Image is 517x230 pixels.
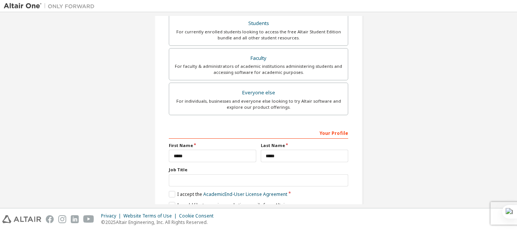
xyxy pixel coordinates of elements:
img: facebook.svg [46,215,54,223]
img: instagram.svg [58,215,66,223]
img: youtube.svg [83,215,94,223]
label: I would like to receive marketing emails from Altair [169,202,287,208]
div: Everyone else [174,88,343,98]
label: First Name [169,142,256,149]
div: For faculty & administrators of academic institutions administering students and accessing softwa... [174,63,343,75]
div: Students [174,18,343,29]
div: For currently enrolled students looking to access the free Altair Student Edition bundle and all ... [174,29,343,41]
label: I accept the [169,191,287,197]
div: Your Profile [169,127,348,139]
p: © 2025 Altair Engineering, Inc. All Rights Reserved. [101,219,218,225]
label: Last Name [261,142,348,149]
a: Academic End-User License Agreement [203,191,287,197]
img: linkedin.svg [71,215,79,223]
img: Altair One [4,2,98,10]
div: Faculty [174,53,343,64]
div: Cookie Consent [179,213,218,219]
img: altair_logo.svg [2,215,41,223]
div: Privacy [101,213,123,219]
label: Job Title [169,167,348,173]
div: Website Terms of Use [123,213,179,219]
div: For individuals, businesses and everyone else looking to try Altair software and explore our prod... [174,98,343,110]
